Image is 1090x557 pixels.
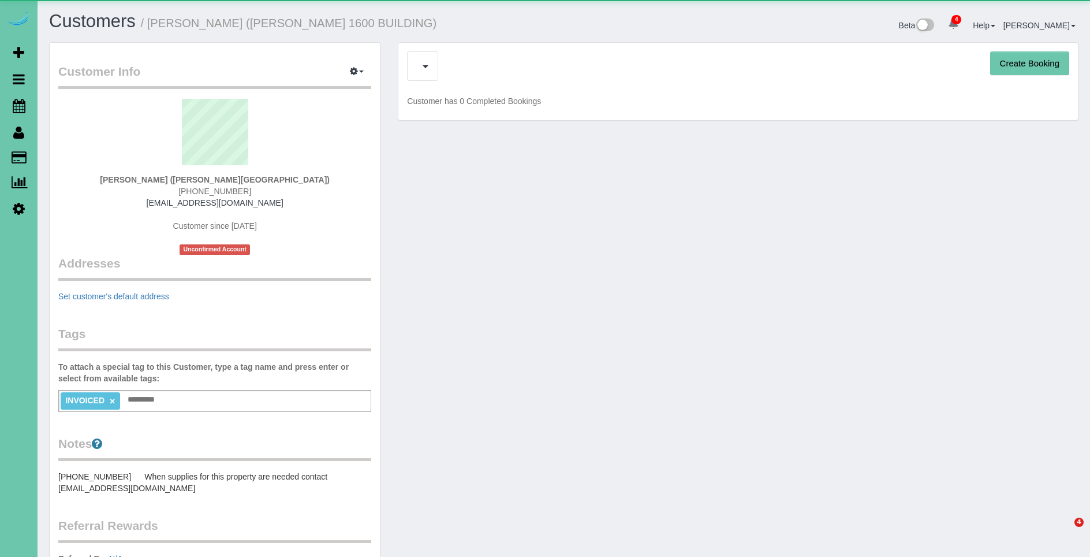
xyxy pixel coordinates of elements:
[973,21,995,30] a: Help
[1074,518,1084,527] span: 4
[899,21,935,30] a: Beta
[7,12,30,28] img: Automaid Logo
[65,396,104,405] span: INVOICED
[990,51,1069,76] button: Create Booking
[100,175,330,184] strong: [PERSON_NAME] ([PERSON_NAME][GEOGRAPHIC_DATA])
[110,396,115,406] a: ×
[58,471,371,494] pre: [PHONE_NUMBER] When supplies for this property are needed contact [EMAIL_ADDRESS][DOMAIN_NAME]
[58,292,169,301] a: Set customer's default address
[58,517,371,543] legend: Referral Rewards
[1003,21,1076,30] a: [PERSON_NAME]
[58,361,371,384] label: To attach a special tag to this Customer, type a tag name and press enter or select from availabl...
[49,11,136,31] a: Customers
[942,12,965,37] a: 4
[915,18,934,34] img: New interface
[141,17,437,29] small: / [PERSON_NAME] ([PERSON_NAME] 1600 BUILDING)
[1051,518,1078,545] iframe: Intercom live chat
[180,244,250,254] span: Unconfirmed Account
[951,15,961,24] span: 4
[58,63,371,89] legend: Customer Info
[407,95,1069,107] p: Customer has 0 Completed Bookings
[58,435,371,461] legend: Notes
[58,325,371,351] legend: Tags
[147,198,283,207] a: [EMAIL_ADDRESS][DOMAIN_NAME]
[178,187,251,196] span: [PHONE_NUMBER]
[173,221,257,231] span: Customer since [DATE]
